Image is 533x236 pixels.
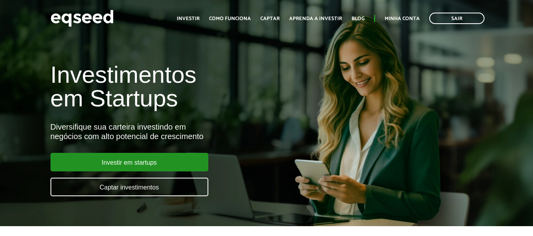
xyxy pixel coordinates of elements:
a: Blog [352,16,365,21]
a: Aprenda a investir [289,16,342,21]
a: Investir [177,16,200,21]
a: Sair [429,13,484,24]
a: Captar [260,16,280,21]
a: Investir em startups [50,153,208,171]
h1: Investimentos em Startups [50,63,305,110]
a: Como funciona [209,16,251,21]
div: Diversifique sua carteira investindo em negócios com alto potencial de crescimento [50,122,305,141]
a: Minha conta [385,16,420,21]
a: Captar investimentos [50,178,208,196]
img: EqSeed [50,8,114,29]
